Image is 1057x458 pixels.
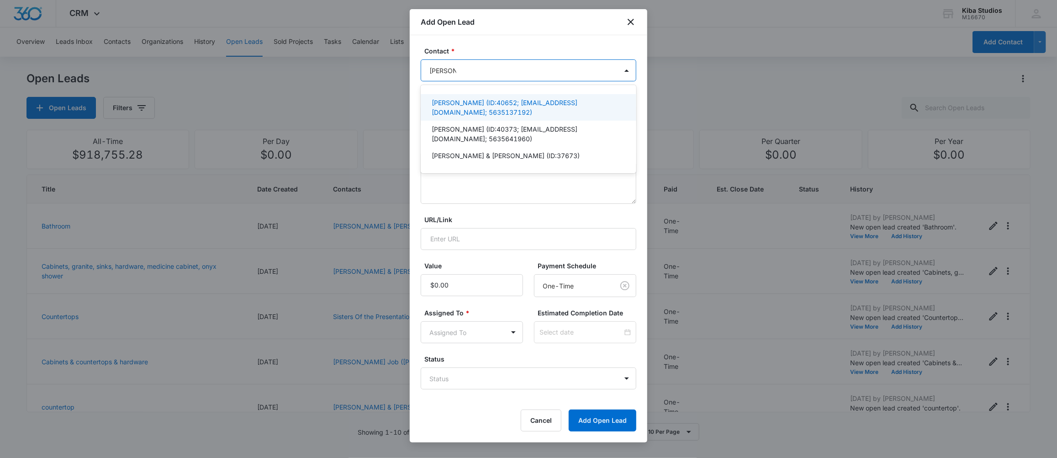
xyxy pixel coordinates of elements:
[421,274,523,296] input: Value
[424,215,640,224] label: URL/Link
[424,46,640,56] label: Contact
[538,308,640,318] label: Estimated Completion Date
[569,410,636,431] button: Add Open Lead
[424,308,527,318] label: Assigned To
[538,261,640,271] label: Payment Schedule
[424,261,527,271] label: Value
[521,410,561,431] button: Cancel
[618,278,632,293] button: Clear
[421,228,636,250] input: Enter URL
[432,98,624,117] p: [PERSON_NAME] (ID:40652; [EMAIL_ADDRESS][DOMAIN_NAME]; 5635137192)
[625,16,636,27] button: close
[539,327,623,337] input: Select date
[432,151,580,160] p: [PERSON_NAME] & [PERSON_NAME] (ID:37673)
[421,16,475,27] h1: Add Open Lead
[432,124,624,144] p: [PERSON_NAME] (ID:40373; [EMAIL_ADDRESS][DOMAIN_NAME]; 5635641960)
[424,354,640,364] label: Status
